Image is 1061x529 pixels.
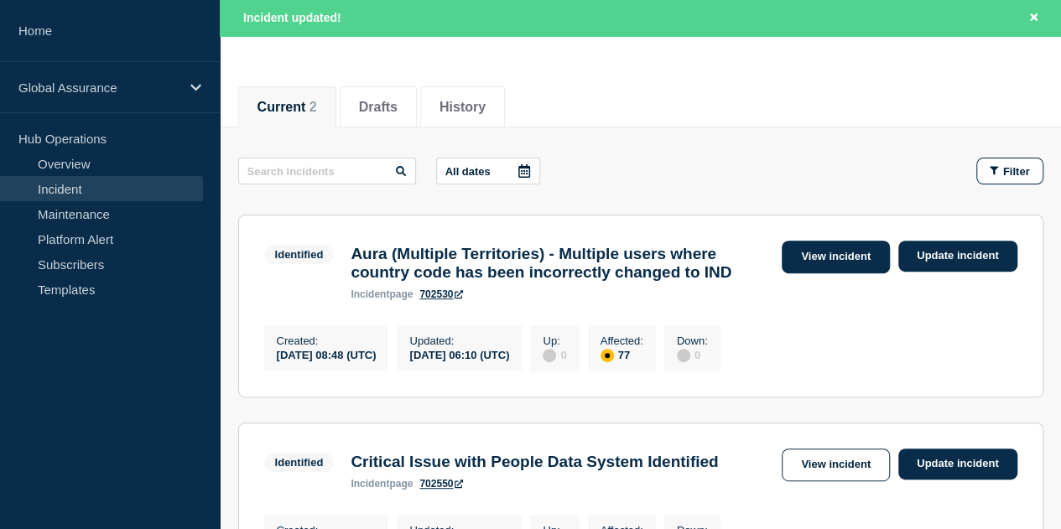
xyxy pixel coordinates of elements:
p: Global Assurance [18,80,179,95]
button: Drafts [359,100,398,115]
div: 0 [543,347,566,362]
span: 2 [309,100,317,114]
span: incident [351,478,389,490]
div: [DATE] 08:48 (UTC) [277,347,377,361]
p: Down : [677,335,708,347]
p: Created : [277,335,377,347]
a: View incident [782,241,890,273]
span: Incident updated! [243,11,341,24]
button: Close banner [1023,8,1044,28]
span: incident [351,288,389,300]
div: [DATE] 06:10 (UTC) [409,347,509,361]
p: page [351,478,413,490]
p: page [351,288,413,300]
p: All dates [445,165,491,178]
p: Affected : [601,335,643,347]
div: affected [601,349,614,362]
input: Search incidents [238,158,416,184]
button: Filter [976,158,1043,184]
button: Current 2 [257,100,317,115]
button: All dates [436,158,540,184]
h3: Critical Issue with People Data System Identified [351,453,718,471]
span: Identified [264,245,335,264]
a: View incident [782,449,890,481]
h3: Aura (Multiple Territories) - Multiple users where country code has been incorrectly changed to IND [351,245,773,282]
a: 702550 [419,478,463,490]
div: 0 [677,347,708,362]
button: History [439,100,486,115]
div: disabled [543,349,556,362]
a: Update incident [898,449,1017,480]
span: Identified [264,453,335,472]
p: Updated : [409,335,509,347]
a: Update incident [898,241,1017,272]
div: disabled [677,349,690,362]
p: Up : [543,335,566,347]
a: 702530 [419,288,463,300]
span: Filter [1003,165,1030,178]
div: 77 [601,347,643,362]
